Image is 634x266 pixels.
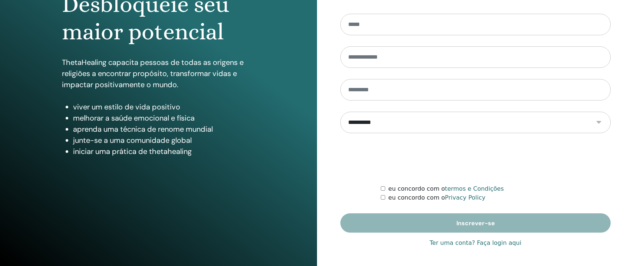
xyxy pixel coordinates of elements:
label: eu concordo com o [388,184,503,193]
a: Ter uma conta? Faça login aqui [430,239,521,247]
li: viver um estilo de vida positivo [73,101,255,112]
li: aprenda uma técnica de renome mundial [73,124,255,135]
label: eu concordo com o [388,193,485,202]
li: junte-se a uma comunidade global [73,135,255,146]
li: iniciar uma prática de thetahealing [73,146,255,157]
iframe: reCAPTCHA [419,144,532,173]
a: Privacy Policy [445,194,485,201]
p: ThetaHealing capacita pessoas de todas as origens e religiões a encontrar propósito, transformar ... [62,57,255,90]
a: termos e Condições [445,185,504,192]
li: melhorar a saúde emocional e física [73,112,255,124]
